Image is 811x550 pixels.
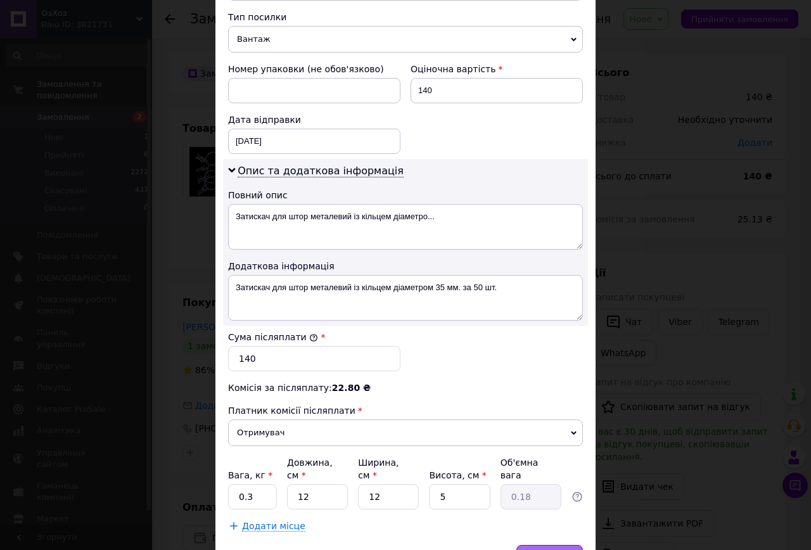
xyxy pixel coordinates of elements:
[358,457,399,480] label: Ширина, см
[228,381,583,394] div: Комісія за післяплату:
[242,521,305,532] span: Додати місце
[228,63,400,75] div: Номер упаковки (не обов'язково)
[228,260,583,272] div: Додаткова інформація
[228,26,583,53] span: Вантаж
[228,12,286,22] span: Тип посилки
[332,383,371,393] span: 22.80 ₴
[429,470,486,480] label: Висота, см
[228,406,355,416] span: Платник комісії післяплати
[228,332,318,342] label: Сума післяплати
[501,456,561,482] div: Об'ємна вага
[228,204,583,250] textarea: Затискач для штор металевий із кільцем діаметро...
[228,470,272,480] label: Вага, кг
[228,189,583,201] div: Повний опис
[411,63,583,75] div: Оціночна вартість
[228,275,583,321] textarea: Затискач для штор металевий із кільцем діаметром 35 мм. за 50 шт.
[238,165,404,177] span: Опис та додаткова інформація
[287,457,333,480] label: Довжина, см
[228,419,583,446] span: Отримувач
[228,113,400,126] div: Дата відправки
